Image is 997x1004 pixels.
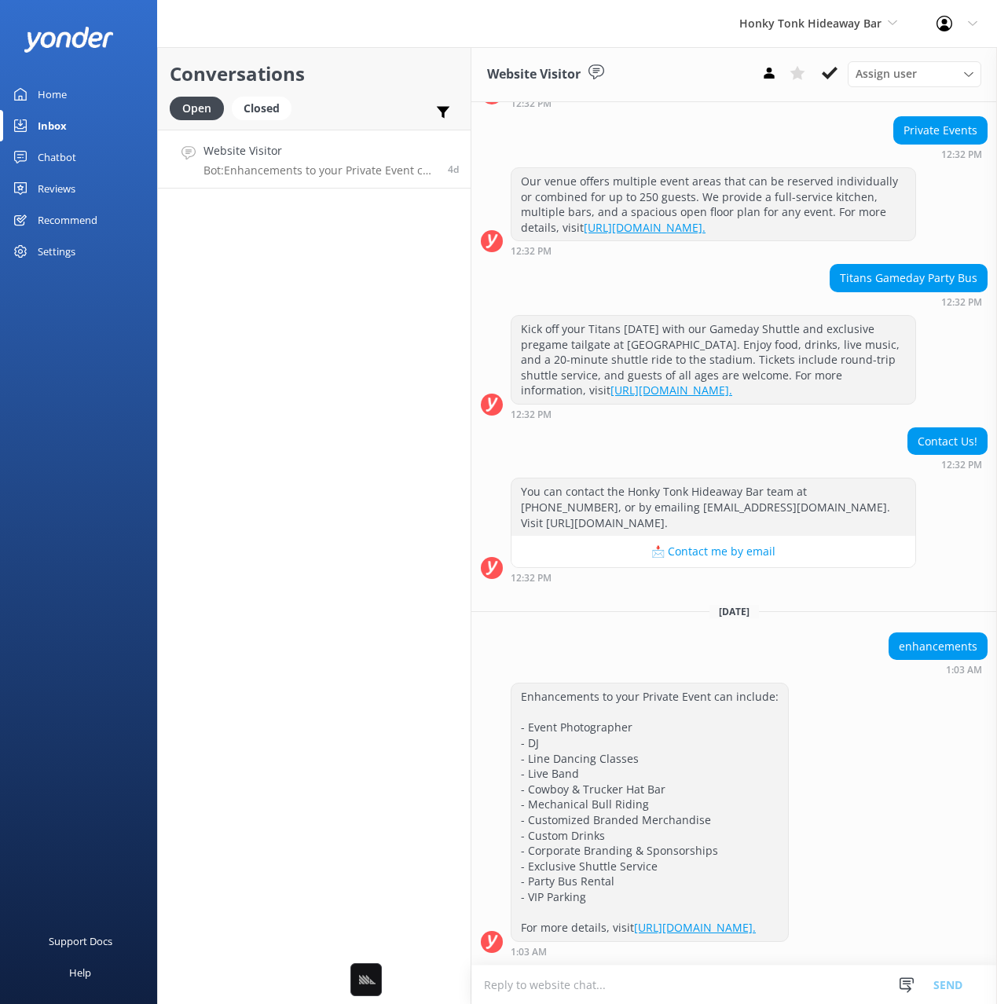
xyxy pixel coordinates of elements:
[941,460,982,470] strong: 12:32 PM
[38,79,67,110] div: Home
[610,383,732,398] a: [URL][DOMAIN_NAME].
[739,16,882,31] span: Honky Tonk Hideaway Bar
[203,142,436,159] h4: Website Visitor
[511,97,655,108] div: Aug 19 2025 09:32pm (UTC -05:00) America/Chicago
[511,947,547,957] strong: 1:03 AM
[511,573,552,583] strong: 12:32 PM
[38,110,67,141] div: Inbox
[907,459,988,470] div: Aug 19 2025 09:32pm (UTC -05:00) America/Chicago
[511,683,788,941] div: Enhancements to your Private Event can include: - Event Photographer - DJ - Line Dancing Classes ...
[511,946,789,957] div: Aug 20 2025 10:03am (UTC -05:00) America/Chicago
[830,265,987,291] div: Titans Gameday Party Bus
[511,478,915,536] div: You can contact the Honky Tonk Hideaway Bar team at [PHONE_NUMBER], or by emailing [EMAIL_ADDRESS...
[946,665,982,675] strong: 1:03 AM
[170,59,459,89] h2: Conversations
[889,664,988,675] div: Aug 20 2025 10:03am (UTC -05:00) America/Chicago
[848,61,981,86] div: Assign User
[38,236,75,267] div: Settings
[889,633,987,660] div: enhancements
[170,97,224,120] div: Open
[511,247,552,256] strong: 12:32 PM
[69,957,91,988] div: Help
[203,163,436,178] p: Bot: Enhancements to your Private Event can include: - Event Photographer - DJ - Line Dancing Cla...
[893,148,988,159] div: Aug 19 2025 09:32pm (UTC -05:00) America/Chicago
[941,298,982,307] strong: 12:32 PM
[511,410,552,420] strong: 12:32 PM
[830,296,988,307] div: Aug 19 2025 09:32pm (UTC -05:00) America/Chicago
[49,925,112,957] div: Support Docs
[158,130,471,189] a: Website VisitorBot:Enhancements to your Private Event can include: - Event Photographer - DJ - Li...
[511,409,916,420] div: Aug 19 2025 09:32pm (UTC -05:00) America/Chicago
[170,99,232,116] a: Open
[856,65,917,82] span: Assign user
[232,99,299,116] a: Closed
[24,27,114,53] img: yonder-white-logo.png
[709,605,759,618] span: [DATE]
[232,97,291,120] div: Closed
[38,141,76,173] div: Chatbot
[584,220,706,235] a: [URL][DOMAIN_NAME].
[38,173,75,204] div: Reviews
[511,99,552,108] strong: 12:32 PM
[511,245,916,256] div: Aug 19 2025 09:32pm (UTC -05:00) America/Chicago
[908,428,987,455] div: Contact Us!
[448,163,459,176] span: Aug 20 2025 10:03am (UTC -05:00) America/Chicago
[634,920,756,935] a: [URL][DOMAIN_NAME].
[511,316,915,404] div: Kick off your Titans [DATE] with our Gameday Shuttle and exclusive pregame tailgate at [GEOGRAPHI...
[38,204,97,236] div: Recommend
[511,536,915,567] button: 📩 Contact me by email
[511,168,915,240] div: Our venue offers multiple event areas that can be reserved individually or combined for up to 250...
[511,572,916,583] div: Aug 19 2025 09:32pm (UTC -05:00) America/Chicago
[941,150,982,159] strong: 12:32 PM
[487,64,581,85] h3: Website Visitor
[894,117,987,144] div: Private Events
